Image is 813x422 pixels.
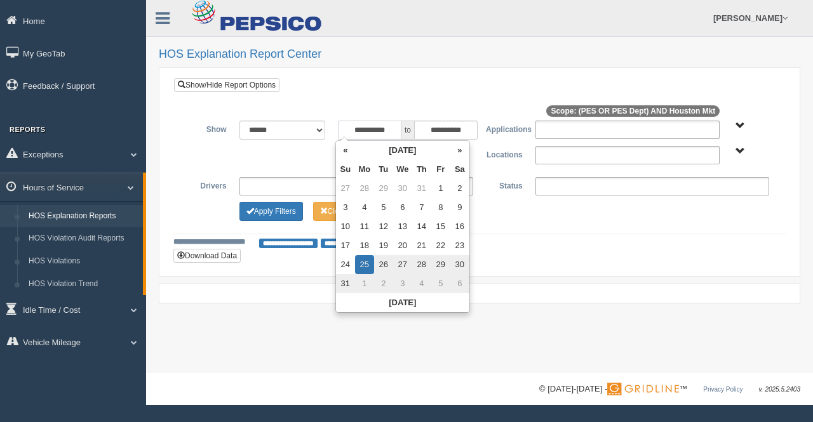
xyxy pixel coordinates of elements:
td: 3 [393,274,412,293]
button: Change Filter Options [239,202,303,221]
th: [DATE] [355,141,450,160]
span: v. 2025.5.2403 [759,386,800,393]
td: 2 [450,179,469,198]
td: 17 [336,236,355,255]
a: HOS Violation Trend [23,273,143,296]
h2: HOS Explanation Report Center [159,48,800,61]
td: 14 [412,217,431,236]
label: Applications [480,121,529,136]
td: 28 [412,255,431,274]
a: HOS Violations [23,250,143,273]
a: HOS Explanation Reports [23,205,143,228]
td: 20 [393,236,412,255]
td: 29 [374,179,393,198]
td: 27 [336,179,355,198]
td: 30 [393,179,412,198]
td: 13 [393,217,412,236]
td: 4 [355,198,374,217]
label: Status [480,177,529,192]
th: [DATE] [336,293,469,312]
td: 24 [336,255,355,274]
th: » [450,141,469,160]
td: 6 [393,198,412,217]
td: 25 [355,255,374,274]
label: Drivers [184,177,233,192]
span: Scope: (PES OR PES Dept) AND Houston Mkt [546,105,720,117]
td: 26 [374,255,393,274]
td: 16 [450,217,469,236]
img: Gridline [607,383,679,395]
button: Download Data [173,249,241,263]
td: 31 [336,274,355,293]
td: 4 [412,274,431,293]
span: to [401,121,414,140]
td: 12 [374,217,393,236]
th: « [336,141,355,160]
td: 6 [450,274,469,293]
td: 27 [393,255,412,274]
td: 23 [450,236,469,255]
td: 8 [431,198,450,217]
th: Su [336,160,355,179]
div: © [DATE]-[DATE] - ™ [539,383,800,396]
td: 1 [355,274,374,293]
td: 5 [431,274,450,293]
td: 31 [412,179,431,198]
th: Sa [450,160,469,179]
th: Fr [431,160,450,179]
td: 29 [431,255,450,274]
td: 15 [431,217,450,236]
td: 1 [431,179,450,198]
a: Privacy Policy [703,386,742,393]
td: 28 [355,179,374,198]
th: Tu [374,160,393,179]
th: Mo [355,160,374,179]
td: 18 [355,236,374,255]
label: Locations [480,146,529,161]
td: 21 [412,236,431,255]
label: Show [184,121,233,136]
th: Th [412,160,431,179]
td: 7 [412,198,431,217]
a: HOS Violation Audit Reports [23,227,143,250]
td: 22 [431,236,450,255]
td: 5 [374,198,393,217]
td: 2 [374,274,393,293]
td: 3 [336,198,355,217]
td: 19 [374,236,393,255]
td: 11 [355,217,374,236]
td: 10 [336,217,355,236]
th: We [393,160,412,179]
td: 9 [450,198,469,217]
button: Change Filter Options [313,202,376,221]
a: Show/Hide Report Options [174,78,279,92]
td: 30 [450,255,469,274]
